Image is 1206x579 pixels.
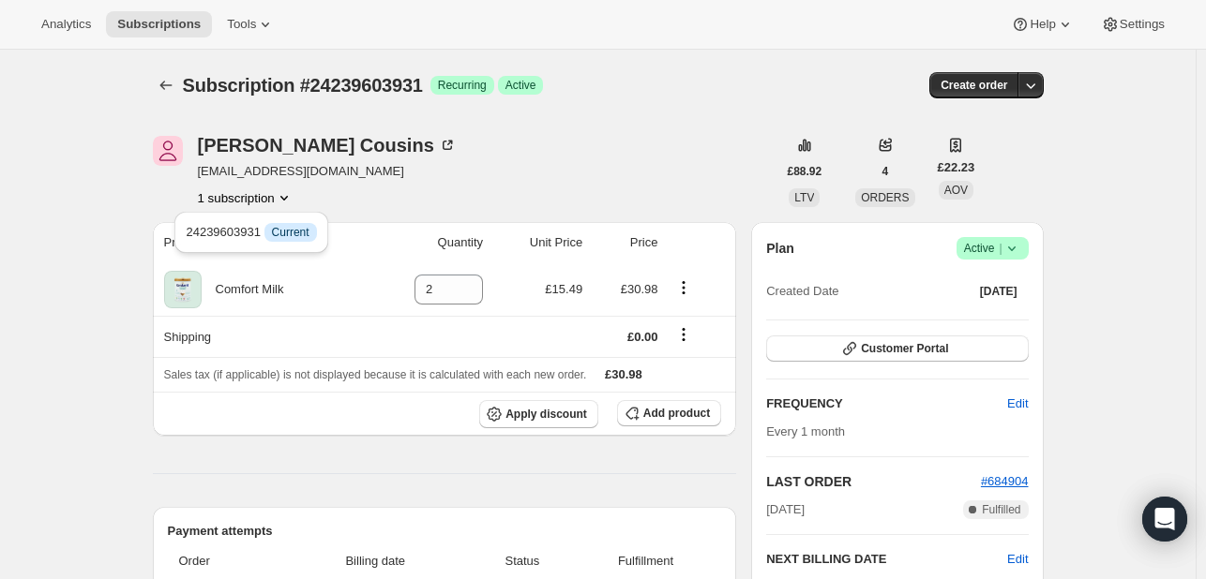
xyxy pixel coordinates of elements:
span: Active [964,239,1021,258]
button: Shipping actions [669,324,699,345]
span: £0.00 [627,330,658,344]
div: Comfort Milk [202,280,284,299]
span: [DATE] [980,284,1018,299]
h2: NEXT BILLING DATE [766,550,1007,569]
span: £88.92 [788,164,822,179]
a: #684904 [981,474,1029,488]
button: Subscriptions [153,72,179,98]
th: Quantity [365,222,489,263]
button: #684904 [981,472,1029,491]
span: | [999,241,1002,256]
button: Edit [996,389,1039,419]
span: LTV [794,191,814,204]
span: Subscription #24239603931 [183,75,423,96]
span: £30.98 [605,367,642,381]
h2: Plan [766,239,794,258]
span: 24239603931 [186,225,316,239]
div: [PERSON_NAME] Cousins [198,136,457,155]
th: Product [153,222,366,263]
button: Analytics [30,11,102,37]
span: Add product [643,406,710,421]
span: Sales tax (if applicable) is not displayed because it is calculated with each new order. [164,368,587,381]
span: Apply discount [505,407,587,422]
button: Subscriptions [106,11,212,37]
button: Settings [1090,11,1176,37]
button: Product actions [669,277,699,298]
span: Recurring [438,78,487,93]
button: Customer Portal [766,335,1028,362]
span: Tools [227,17,256,32]
span: Create order [941,78,1007,93]
button: Add product [617,400,721,426]
h2: Payment attempts [168,522,722,541]
span: [DATE] [766,500,805,519]
span: Fulfilled [982,502,1020,517]
th: Price [588,222,663,263]
span: Settings [1120,17,1165,32]
button: Product actions [198,188,294,207]
button: 24239603931 InfoCurrent [180,217,322,247]
button: [DATE] [969,278,1029,304]
span: 4 [882,164,889,179]
span: Billing date [288,552,464,571]
button: Apply discount [479,400,598,428]
span: Current [272,225,309,240]
span: Created Date [766,282,838,301]
span: Analytics [41,17,91,32]
button: 4 [871,158,900,185]
button: £88.92 [776,158,834,185]
span: Active [505,78,536,93]
span: Edit [1007,394,1028,413]
span: Help [1030,17,1055,32]
h2: LAST ORDER [766,472,981,491]
th: Unit Price [489,222,588,263]
button: Help [1000,11,1085,37]
button: Edit [1007,550,1028,569]
span: Customer Portal [861,341,948,356]
span: Fulfillment [581,552,710,571]
span: AOV [944,184,968,197]
img: product img [164,271,202,308]
span: Ella Cousins [153,136,183,166]
h2: FREQUENCY [766,394,1007,413]
span: £30.98 [621,282,658,296]
span: Subscriptions [117,17,201,32]
span: Status [475,552,570,571]
span: £15.49 [545,282,582,296]
div: Open Intercom Messenger [1142,497,1187,542]
span: ORDERS [861,191,909,204]
button: Create order [929,72,1018,98]
span: £22.23 [938,158,975,177]
span: Every 1 month [766,424,845,438]
span: [EMAIL_ADDRESS][DOMAIN_NAME] [198,162,457,181]
th: Shipping [153,316,366,357]
button: Tools [216,11,286,37]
